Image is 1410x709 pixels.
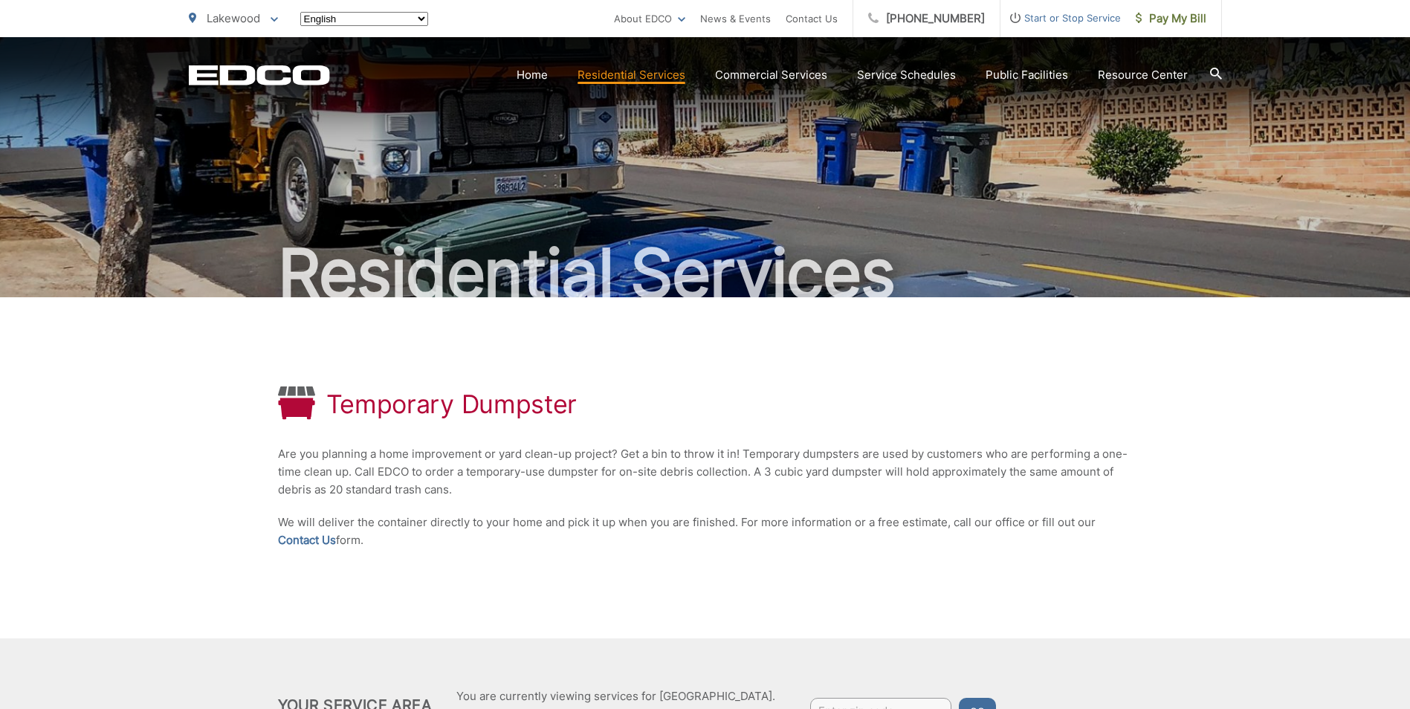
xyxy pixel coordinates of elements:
h1: Temporary Dumpster [326,389,578,419]
a: Contact Us [278,531,336,549]
p: We will deliver the container directly to your home and pick it up when you are finished. For mor... [278,514,1133,549]
a: Contact Us [786,10,838,27]
a: Residential Services [578,66,685,84]
a: Commercial Services [715,66,827,84]
a: About EDCO [614,10,685,27]
span: Lakewood [207,11,260,25]
a: Public Facilities [986,66,1068,84]
h2: Residential Services [189,236,1222,311]
a: Resource Center [1098,66,1188,84]
a: EDCD logo. Return to the homepage. [189,65,330,85]
a: News & Events [700,10,771,27]
a: Home [517,66,548,84]
a: Service Schedules [857,66,956,84]
select: Select a language [300,12,428,26]
span: Pay My Bill [1136,10,1206,27]
p: Are you planning a home improvement or yard clean-up project? Get a bin to throw it in! Temporary... [278,445,1133,499]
